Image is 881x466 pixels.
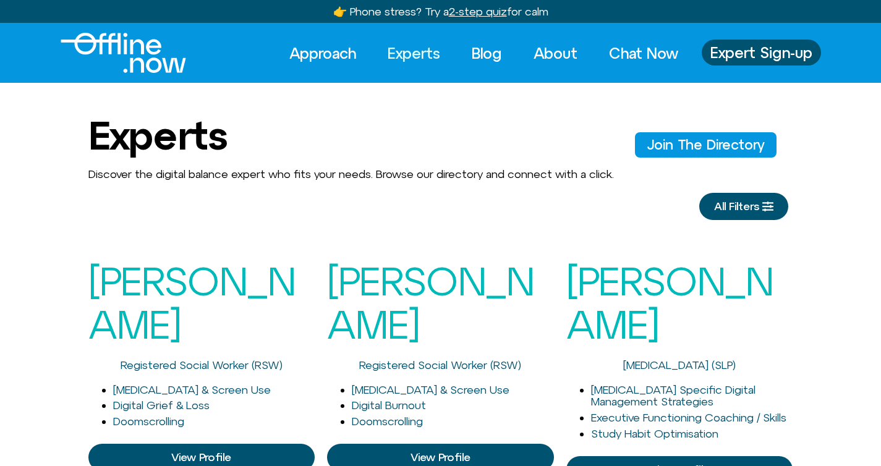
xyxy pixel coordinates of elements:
span: Discover the digital balance expert who fits your needs. Browse our directory and connect with a ... [88,167,614,180]
span: View Profile [171,451,231,464]
a: [PERSON_NAME] [566,258,773,347]
a: 👉 Phone stress? Try a2-step quizfor calm [333,5,548,18]
a: Approach [278,40,367,67]
a: [MEDICAL_DATA] & Screen Use [113,383,271,396]
a: [MEDICAL_DATA] Specific Digital Management Strategies [591,383,755,409]
a: Registered Social Worker (RSW) [359,358,521,371]
a: Chat Now [598,40,689,67]
span: View Profile [411,451,470,464]
a: Registered Social Worker (RSW) [121,358,283,371]
a: [PERSON_NAME] [88,258,296,347]
a: Expert Sign-up [702,40,821,66]
a: Study Habit Optimisation [591,427,718,440]
span: All Filters [714,200,759,213]
a: Digital Grief & Loss [113,399,210,412]
nav: Menu [278,40,689,67]
a: About [522,40,589,67]
a: Blog [461,40,513,67]
a: [MEDICAL_DATA] (SLP) [623,358,736,371]
a: [MEDICAL_DATA] & Screen Use [352,383,509,396]
u: 2-step quiz [449,5,507,18]
a: Join The Director [635,132,777,157]
span: Expert Sign-up [710,44,812,61]
a: Digital Burnout [352,399,426,412]
h1: Experts [88,114,227,157]
a: Experts [377,40,451,67]
a: Doomscrolling [352,415,423,428]
a: Doomscrolling [113,415,184,428]
img: offline.now [61,33,186,73]
div: Logo [61,33,165,73]
a: [PERSON_NAME] [327,258,534,347]
span: Join The Directory [647,137,764,152]
a: All Filters [699,193,788,220]
a: Executive Functioning Coaching / Skills [591,411,786,424]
